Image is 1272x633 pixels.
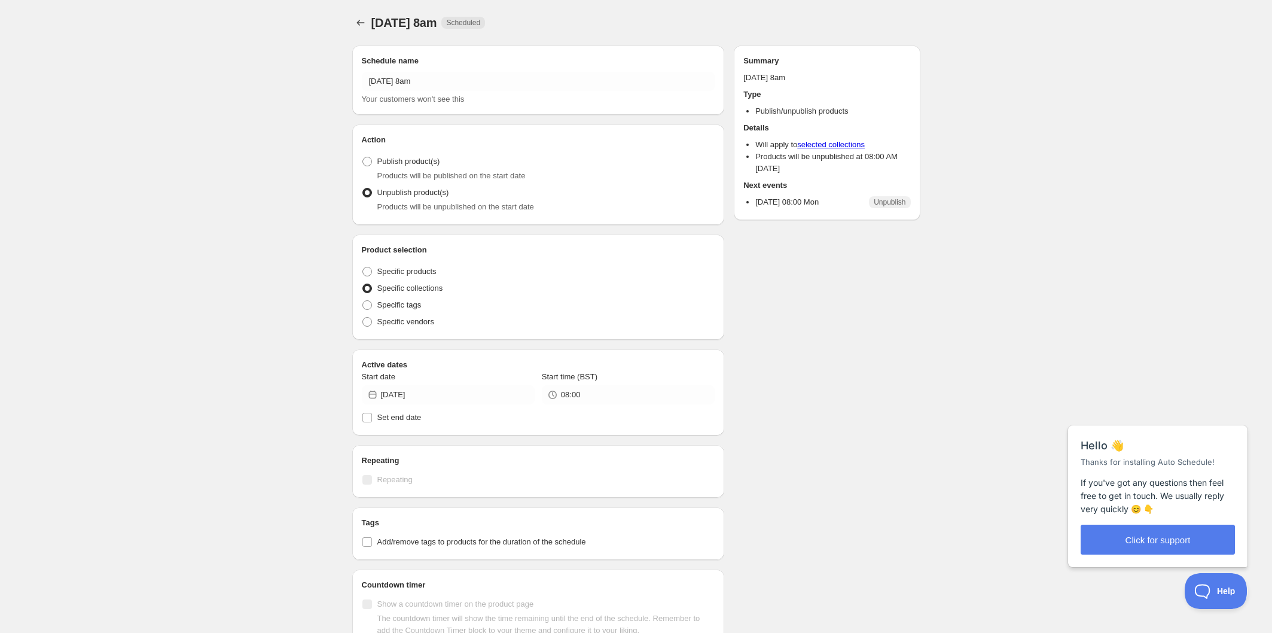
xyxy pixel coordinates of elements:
span: Products will be unpublished on the start date [377,202,534,211]
span: Scheduled [446,18,480,28]
span: Add/remove tags to products for the duration of the schedule [377,537,586,546]
li: Products will be unpublished at 08:00 AM [DATE] [755,151,910,175]
span: [DATE] 8am [371,16,437,29]
h2: Action [362,134,715,146]
span: Specific tags [377,300,422,309]
li: Publish/unpublish products [755,105,910,117]
span: Publish product(s) [377,157,440,166]
h2: Type [743,89,910,101]
span: Start time (BST) [542,372,597,381]
a: selected collections [797,140,865,149]
span: Specific vendors [377,317,434,326]
span: Specific products [377,267,437,276]
span: Start date [362,372,395,381]
span: Repeating [377,475,413,484]
h2: Repeating [362,455,715,467]
span: Show a countdown timer on the product page [377,599,534,608]
iframe: Help Scout Beacon - Open [1185,573,1248,609]
h2: Product selection [362,244,715,256]
p: [DATE] 08:00 Mon [755,196,819,208]
h2: Active dates [362,359,715,371]
span: Set end date [377,413,422,422]
h2: Countdown timer [362,579,715,591]
h2: Tags [362,517,715,529]
iframe: Help Scout Beacon - Messages and Notifications [1062,395,1255,573]
span: Specific collections [377,284,443,293]
span: Unpublish [874,197,905,207]
li: Will apply to [755,139,910,151]
h2: Details [743,122,910,134]
span: Your customers won't see this [362,95,465,104]
h2: Next events [743,179,910,191]
h2: Summary [743,55,910,67]
h2: Schedule name [362,55,715,67]
p: [DATE] 8am [743,72,910,84]
button: Schedules [352,14,369,31]
span: Products will be published on the start date [377,171,526,180]
span: Unpublish product(s) [377,188,449,197]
